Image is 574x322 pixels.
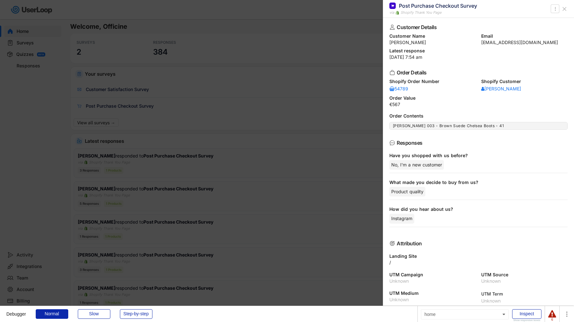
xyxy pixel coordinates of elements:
[389,153,563,158] div: Have you shopped with us before?
[389,297,476,302] div: Unknown
[389,114,568,118] div: Order Contents
[389,206,563,212] div: How did you hear about us?
[389,96,568,100] div: Order Value
[421,309,509,319] div: home
[389,254,568,258] div: Landing Site
[389,87,408,91] div: 54789
[389,279,476,283] div: Unknown
[397,25,557,30] div: Customer Details
[389,10,394,15] div: via
[389,291,476,295] div: UTM Medium
[389,272,476,277] div: UTM Campaign
[389,180,563,185] div: What made you decide to buy from us?
[481,291,568,297] div: UTM Term
[399,2,477,9] div: Post Purchase Checkout Survey
[78,309,110,319] div: Slow
[555,5,556,12] text: 
[481,40,568,45] div: [EMAIL_ADDRESS][DOMAIN_NAME]
[389,260,568,265] div: /
[389,34,476,38] div: Customer Name
[397,241,557,246] div: Attribution
[389,187,425,196] div: Product quality
[512,319,541,322] div: Show responsive boxes
[6,306,26,316] div: Debugger
[120,309,152,319] div: Step-by-step
[552,5,558,13] button: 
[389,55,568,59] div: [DATE] 7:54 am
[389,214,414,223] div: Instagram
[481,87,521,91] div: [PERSON_NAME]
[481,299,568,303] div: Unknown
[389,40,476,45] div: [PERSON_NAME]
[389,102,568,107] div: €567
[395,11,399,15] img: 1156660_ecommerce_logo_shopify_icon%20%281%29.png
[548,318,556,321] div: 6
[389,79,476,84] div: Shopify Order Number
[397,140,557,145] div: Responses
[393,123,564,128] div: [PERSON_NAME] 003 - Brown Suede Chelsea Boots - 41
[481,34,568,38] div: Email
[397,70,557,75] div: Order Details
[481,272,568,277] div: UTM Source
[481,279,568,283] div: Unknown
[401,10,441,15] div: Shopify Thank You Page
[481,79,568,84] div: Shopify Customer
[481,86,521,92] a: [PERSON_NAME]
[36,309,68,319] div: Normal
[389,86,408,92] a: 54789
[512,309,541,319] div: Inspect
[389,160,444,170] div: No, I'm a new customer
[389,49,568,53] div: Latest response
